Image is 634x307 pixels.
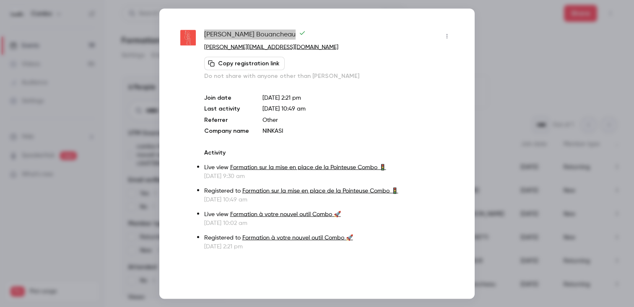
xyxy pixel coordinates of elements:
p: Registered to [204,233,454,242]
a: [PERSON_NAME][EMAIL_ADDRESS][DOMAIN_NAME] [204,44,338,50]
p: Live view [204,210,454,219]
span: [DATE] 10:49 am [262,106,306,111]
img: ninkasi.fr [180,30,196,46]
p: Registered to [204,186,454,195]
p: Company name [204,126,249,135]
span: [PERSON_NAME] Bouancheau [204,29,306,43]
p: [DATE] 10:02 am [204,219,454,227]
p: [DATE] 9:30 am [204,172,454,180]
p: Other [262,116,454,124]
p: NINKASI [262,126,454,135]
p: Referrer [204,116,249,124]
a: Formation à votre nouvel outil Combo 🚀 [242,235,353,240]
p: Join date [204,93,249,102]
a: Formation sur la mise en place de la Pointeuse Combo 🚦 [230,164,386,170]
p: [DATE] 2:21 pm [204,242,454,250]
p: Live view [204,163,454,172]
p: [DATE] 10:49 am [204,195,454,204]
button: Copy registration link [204,57,285,70]
p: Activity [204,148,454,157]
a: Formation sur la mise en place de la Pointeuse Combo 🚦 [242,188,398,193]
p: [DATE] 2:21 pm [262,93,454,102]
p: Last activity [204,104,249,113]
a: Formation à votre nouvel outil Combo 🚀 [230,211,341,217]
p: Do not share with anyone other than [PERSON_NAME] [204,72,454,80]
